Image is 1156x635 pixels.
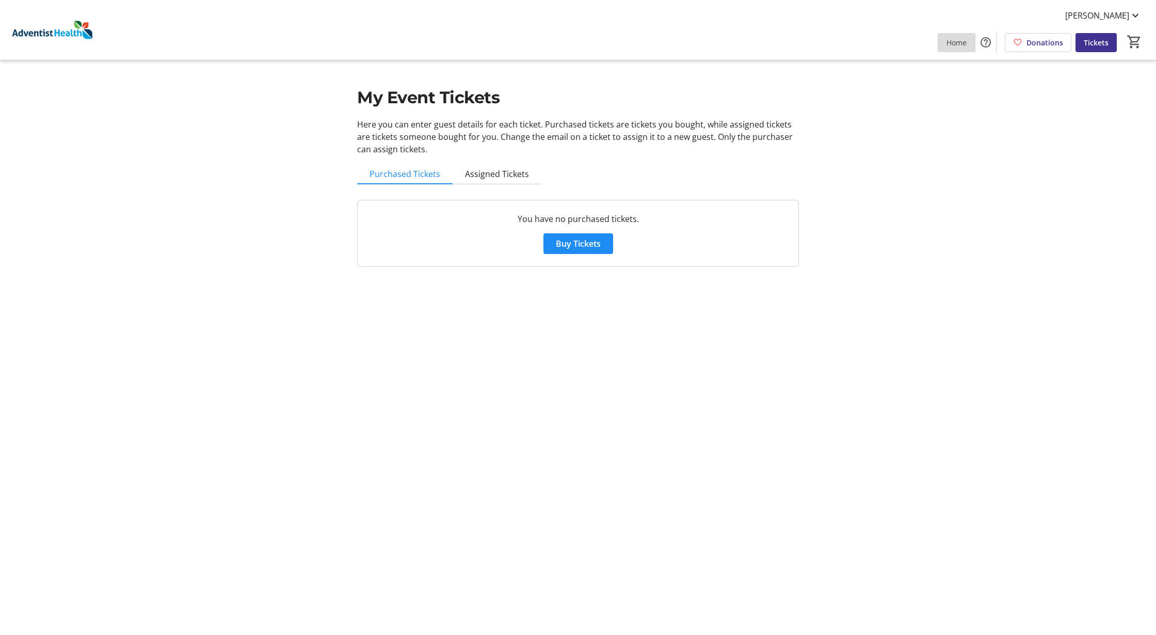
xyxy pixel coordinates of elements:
[556,237,601,250] span: Buy Tickets
[1065,9,1129,22] span: [PERSON_NAME]
[975,32,996,53] button: Help
[1084,37,1109,48] span: Tickets
[357,85,799,110] h1: My Event Tickets
[1057,7,1150,24] button: [PERSON_NAME]
[6,4,98,56] img: Adventist Health's Logo
[543,233,613,254] button: Buy Tickets
[1125,33,1144,51] button: Cart
[465,170,529,178] span: Assigned Tickets
[357,118,799,155] p: Here you can enter guest details for each ticket. Purchased tickets are tickets you bought, while...
[1075,33,1117,52] a: Tickets
[946,37,967,48] span: Home
[1026,37,1063,48] span: Donations
[370,213,786,225] p: You have no purchased tickets.
[1005,33,1071,52] a: Donations
[370,170,440,178] span: Purchased Tickets
[938,33,975,52] a: Home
